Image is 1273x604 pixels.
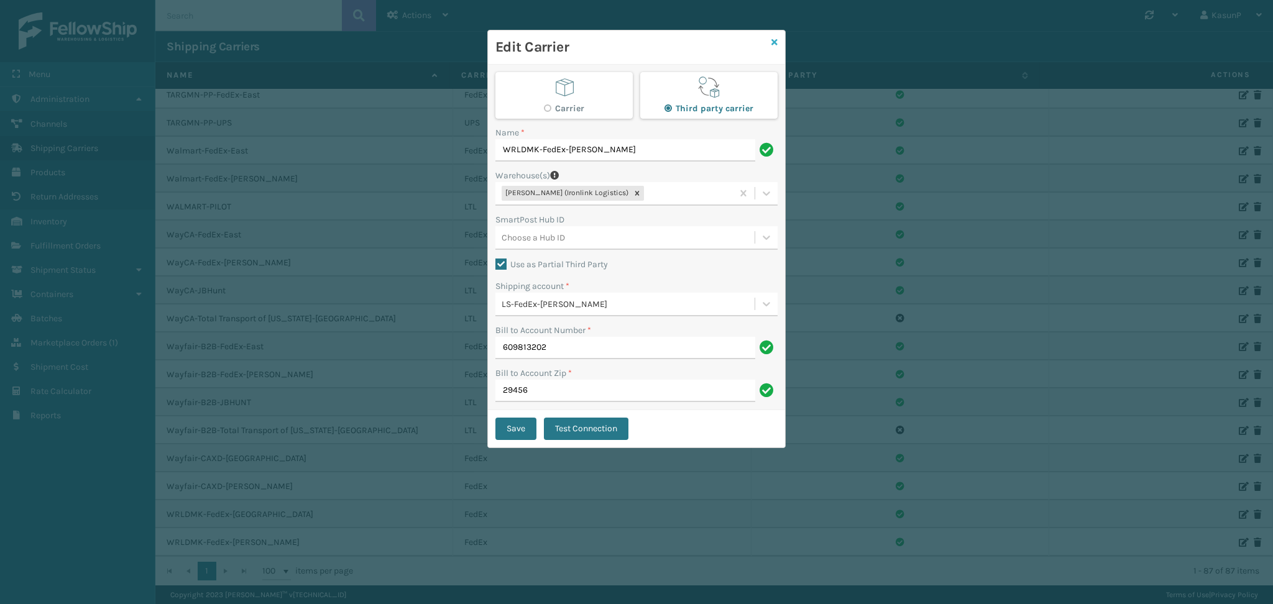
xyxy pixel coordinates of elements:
label: SmartPost Hub ID [495,213,564,226]
div: [PERSON_NAME] (Ironlink Logistics) [502,186,630,201]
label: Bill to Account Zip [495,367,572,380]
button: Save [495,418,536,440]
div: Choose a Hub ID [502,231,565,244]
label: Third party carrier [664,103,753,114]
label: Use as Partial Third Party [495,259,608,270]
label: Bill to Account Number [495,324,591,337]
label: Warehouse(s) [495,169,550,182]
div: LS-FedEx-[PERSON_NAME] [502,298,756,311]
label: Carrier [544,103,584,114]
label: Name [495,126,525,139]
h3: Edit Carrier [495,38,766,57]
button: Test Connection [544,418,628,440]
label: Shipping account [495,280,569,293]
